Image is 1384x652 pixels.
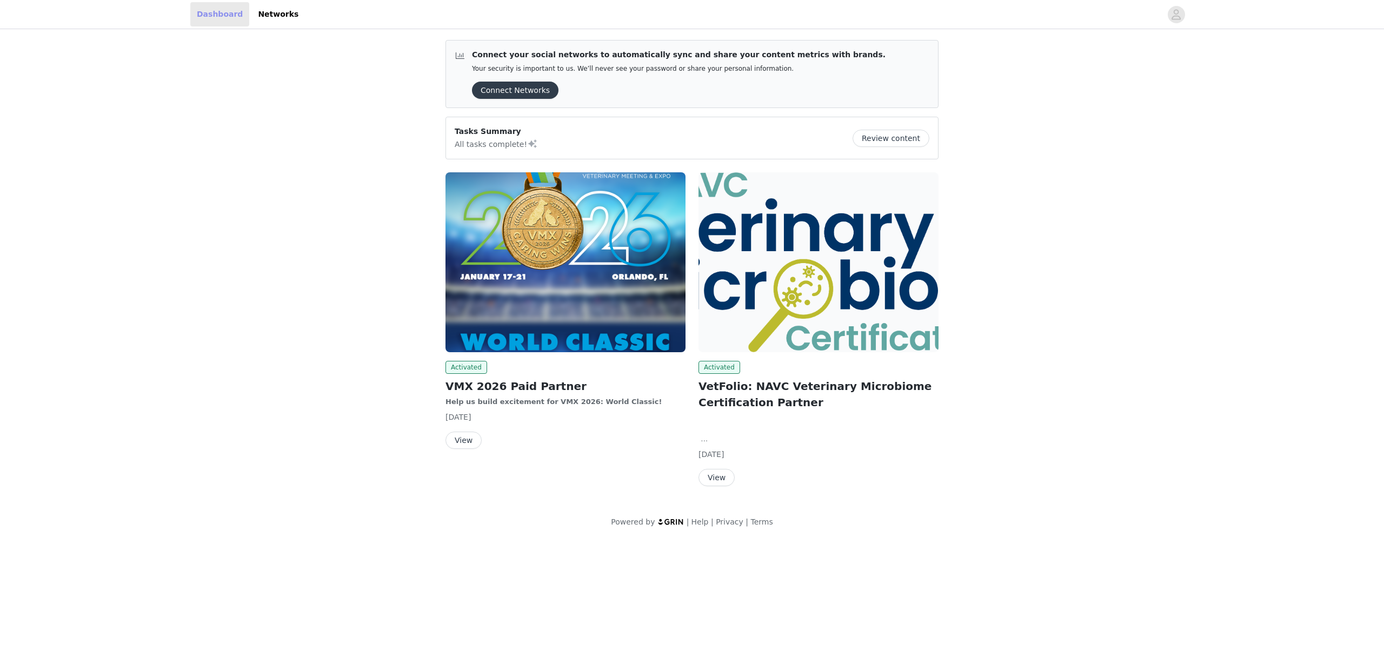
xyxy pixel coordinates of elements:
span: | [687,517,689,526]
button: Connect Networks [472,82,558,99]
img: logo [657,518,684,525]
img: North American Veterinary Community (NAVC) [445,172,686,352]
span: Activated [445,361,487,374]
a: View [698,474,735,482]
a: Terms [750,517,773,526]
button: View [698,469,735,486]
p: Connect your social networks to automatically sync and share your content metrics with brands. [472,49,886,61]
strong: Help us build excitement for VMX 2026: World Classic! [445,398,662,406]
h2: VetFolio: NAVC Veterinary Microbiome Certification Partner [698,378,939,411]
span: Powered by [611,517,655,526]
p: Your security is important to us. We’ll never see your password or share your personal information. [472,65,886,73]
h2: VMX 2026 Paid Partner [445,378,686,394]
a: Privacy [716,517,743,526]
span: | [746,517,748,526]
button: View [445,432,482,449]
p: Tasks Summary [455,126,538,137]
p: All tasks complete! [455,137,538,150]
div: avatar [1171,6,1181,23]
a: Help [691,517,709,526]
a: Networks [251,2,305,26]
span: [DATE] [698,450,724,459]
span: | [711,517,714,526]
a: Dashboard [190,2,249,26]
img: North American Veterinary Community (NAVC) [698,172,939,352]
span: [DATE] [445,413,471,421]
a: View [445,436,482,445]
button: Review content [853,130,929,147]
span: Activated [698,361,740,374]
